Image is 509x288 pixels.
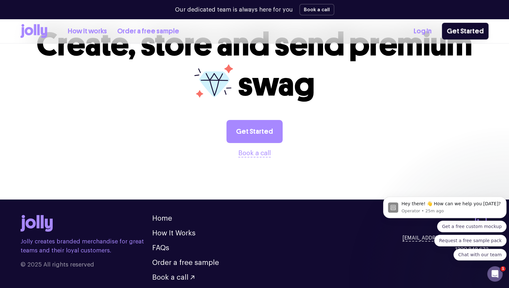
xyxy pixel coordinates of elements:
[152,274,194,281] button: Book a call
[238,148,271,158] button: Book a call
[226,120,283,143] a: Get Started
[152,244,169,251] a: FAQs
[21,260,152,269] span: © 2025 All rights reserved
[117,26,179,37] a: Order a free sample
[299,4,334,15] button: Book a call
[238,65,315,104] span: swag
[37,25,472,64] span: Create, store and send premium
[175,5,293,14] p: Our dedicated team is always here for you
[381,176,509,271] iframe: Intercom notifications message
[21,237,152,255] p: Jolly creates branded merchandise for great teams and their loyal customers.
[152,215,172,222] a: Home
[442,23,488,39] a: Get Started
[152,230,196,237] a: How It Works
[152,274,189,281] span: Book a call
[414,26,432,37] a: Log In
[152,259,219,266] a: Order a free sample
[68,26,107,37] a: How it works
[487,266,503,282] iframe: Intercom live chat
[500,266,505,271] span: 1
